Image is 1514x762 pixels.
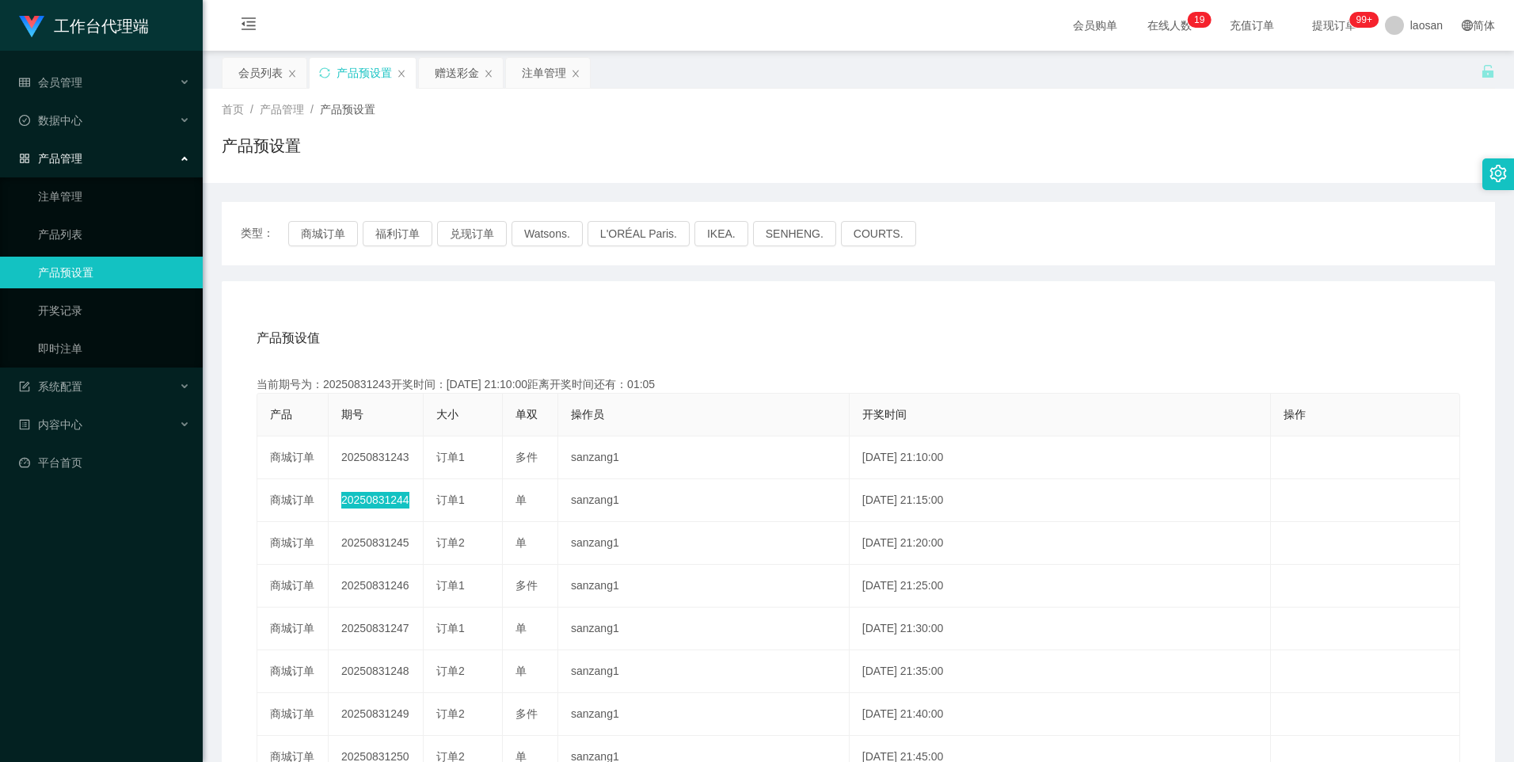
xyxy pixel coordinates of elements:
[515,451,538,463] span: 多件
[1304,20,1364,31] span: 提现订单
[850,479,1271,522] td: [DATE] 21:15:00
[571,408,604,421] span: 操作员
[515,536,527,549] span: 单
[270,408,292,421] span: 产品
[558,650,850,693] td: sanzang1
[222,103,244,116] span: 首页
[319,67,330,78] i: 图标: sync
[515,707,538,720] span: 多件
[329,565,424,608] td: 20250831246
[337,58,392,88] div: 产品预设置
[257,608,329,650] td: 商城订单
[515,408,538,421] span: 单双
[1188,12,1211,28] sup: 19
[437,221,507,246] button: 兑现订单
[19,77,30,88] i: 图标: table
[222,134,301,158] h1: 产品预设置
[436,451,465,463] span: 订单1
[329,522,424,565] td: 20250831245
[19,418,82,431] span: 内容中心
[512,221,583,246] button: Watsons.
[260,103,304,116] span: 产品管理
[1489,165,1507,182] i: 图标: setting
[1284,408,1306,421] span: 操作
[515,665,527,677] span: 单
[435,58,479,88] div: 赠送彩金
[329,650,424,693] td: 20250831248
[38,219,190,250] a: 产品列表
[329,608,424,650] td: 20250831247
[54,1,149,51] h1: 工作台代理端
[558,565,850,608] td: sanzang1
[320,103,375,116] span: 产品预设置
[222,1,276,51] i: 图标: menu-fold
[1481,64,1495,78] i: 图标: unlock
[363,221,432,246] button: 福利订单
[558,693,850,736] td: sanzang1
[257,479,329,522] td: 商城订单
[436,707,465,720] span: 订单2
[38,333,190,364] a: 即时注单
[850,608,1271,650] td: [DATE] 21:30:00
[850,650,1271,693] td: [DATE] 21:35:00
[19,114,82,127] span: 数据中心
[250,103,253,116] span: /
[1222,20,1282,31] span: 充值订单
[862,408,907,421] span: 开奖时间
[38,181,190,212] a: 注单管理
[515,493,527,506] span: 单
[1462,20,1473,31] i: 图标: global
[841,221,916,246] button: COURTS.
[241,221,288,246] span: 类型：
[19,447,190,478] a: 图标: dashboard平台首页
[288,221,358,246] button: 商城订单
[1350,12,1379,28] sup: 1041
[19,153,30,164] i: 图标: appstore-o
[753,221,836,246] button: SENHENG.
[515,622,527,634] span: 单
[558,522,850,565] td: sanzang1
[436,493,465,506] span: 订单1
[341,408,363,421] span: 期号
[19,381,30,392] i: 图标: form
[257,436,329,479] td: 商城订单
[558,436,850,479] td: sanzang1
[850,565,1271,608] td: [DATE] 21:25:00
[436,665,465,677] span: 订单2
[257,693,329,736] td: 商城订单
[571,69,580,78] i: 图标: close
[19,419,30,430] i: 图标: profile
[19,380,82,393] span: 系统配置
[38,257,190,288] a: 产品预设置
[558,608,850,650] td: sanzang1
[436,536,465,549] span: 订单2
[694,221,748,246] button: IKEA.
[850,522,1271,565] td: [DATE] 21:20:00
[1200,12,1205,28] p: 9
[484,69,493,78] i: 图标: close
[19,76,82,89] span: 会员管理
[329,479,424,522] td: 20250831244
[515,579,538,592] span: 多件
[19,152,82,165] span: 产品管理
[1139,20,1200,31] span: 在线人数
[287,69,297,78] i: 图标: close
[436,622,465,634] span: 订单1
[850,436,1271,479] td: [DATE] 21:10:00
[329,693,424,736] td: 20250831249
[436,408,458,421] span: 大小
[19,19,149,32] a: 工作台代理端
[19,115,30,126] i: 图标: check-circle-o
[310,103,314,116] span: /
[257,522,329,565] td: 商城订单
[522,58,566,88] div: 注单管理
[1194,12,1200,28] p: 1
[436,579,465,592] span: 订单1
[38,295,190,326] a: 开奖记录
[397,69,406,78] i: 图标: close
[558,479,850,522] td: sanzang1
[257,329,320,348] span: 产品预设值
[588,221,690,246] button: L'ORÉAL Paris.
[19,16,44,38] img: logo.9652507e.png
[850,693,1271,736] td: [DATE] 21:40:00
